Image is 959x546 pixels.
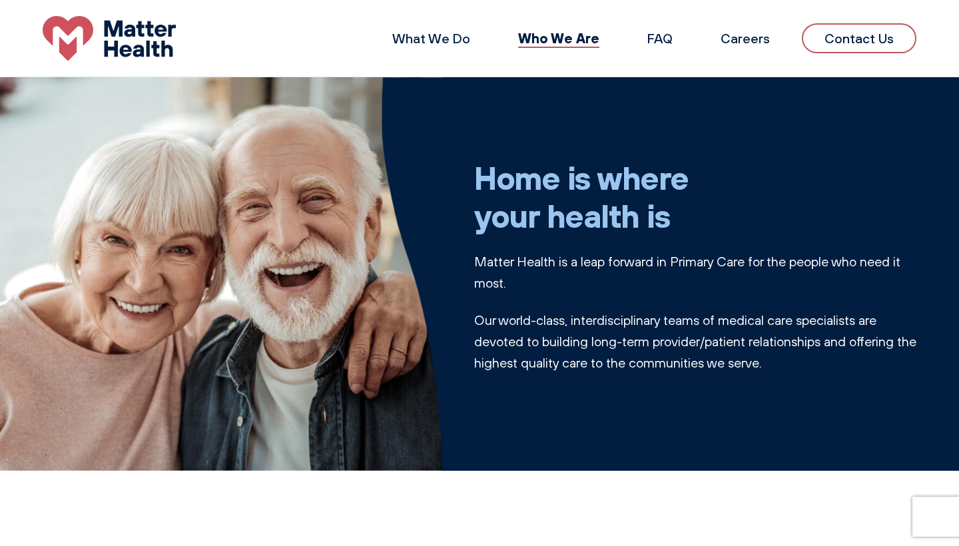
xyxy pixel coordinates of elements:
h1: Home is where your health is [474,158,916,235]
a: Contact Us [802,23,916,53]
a: What We Do [392,30,470,47]
a: Who We Are [518,29,599,47]
p: Our world-class, interdisciplinary teams of medical care specialists are devoted to building long... [474,310,916,374]
p: Matter Health is a leap forward in Primary Care for the people who need it most. [474,251,916,294]
a: FAQ [647,30,673,47]
a: Careers [721,30,770,47]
